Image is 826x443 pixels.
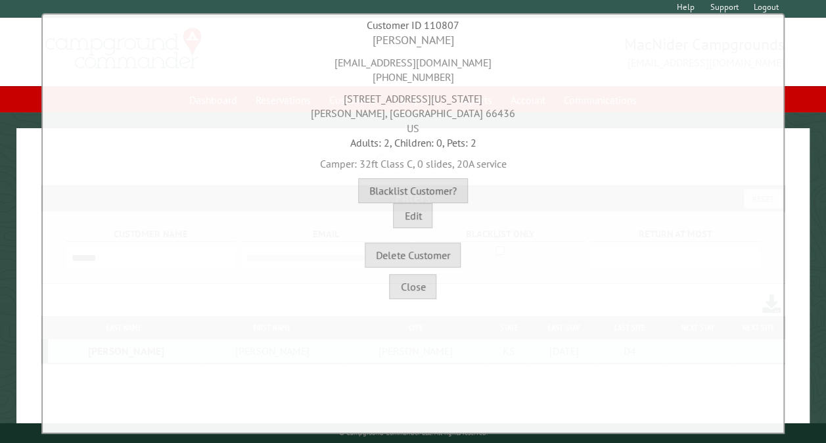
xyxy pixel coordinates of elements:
[389,274,436,299] button: Close
[46,150,780,171] div: Camper: 32ft Class C, 0 slides, 20A service
[46,32,780,49] div: [PERSON_NAME]
[46,135,780,150] div: Adults: 2, Children: 0, Pets: 2
[46,18,780,32] div: Customer ID 110807
[46,85,780,135] div: [STREET_ADDRESS][US_STATE] [PERSON_NAME], [GEOGRAPHIC_DATA] 66436 US
[365,243,461,268] button: Delete Customer
[339,429,488,437] small: © Campground Commander LLC. All rights reserved.
[393,203,432,228] button: Edit
[46,49,780,85] div: [EMAIL_ADDRESS][DOMAIN_NAME] [PHONE_NUMBER]
[358,178,468,203] button: Blacklist Customer?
